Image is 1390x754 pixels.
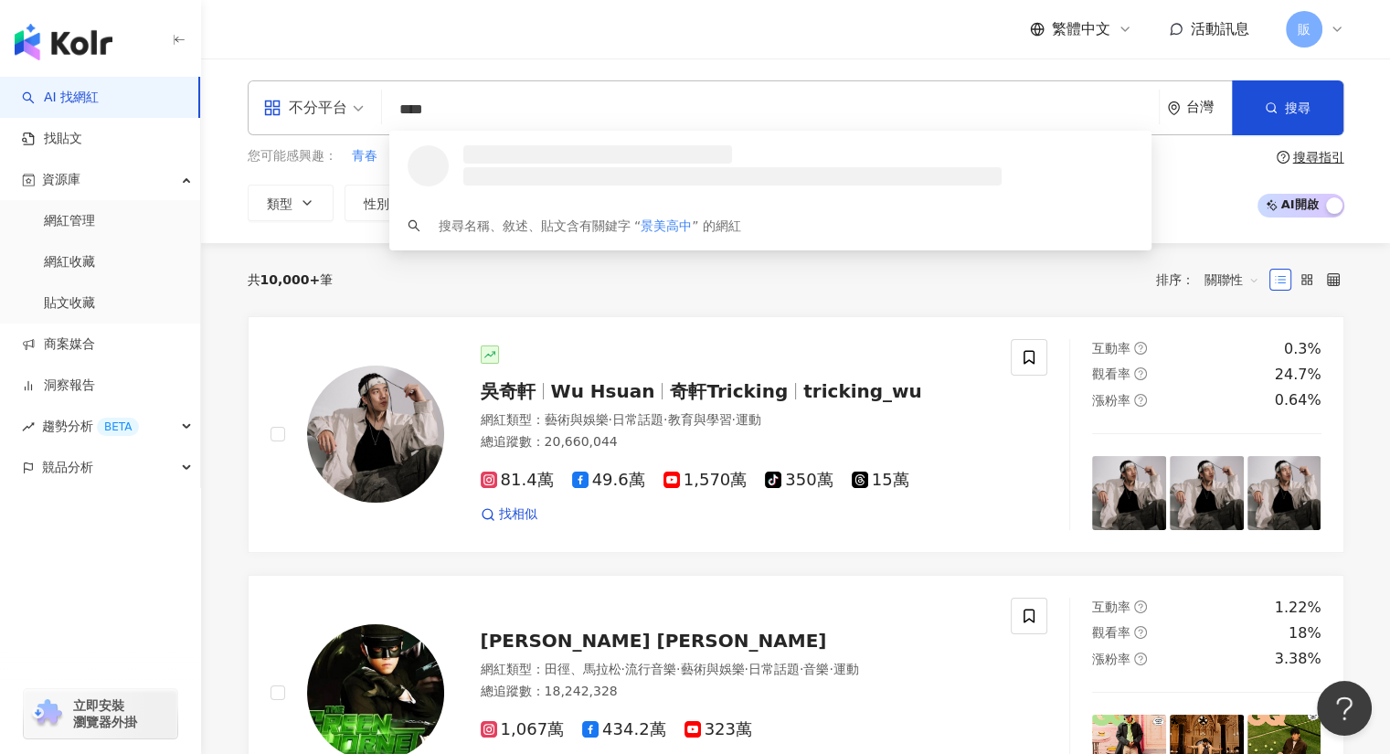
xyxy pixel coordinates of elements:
img: post-image [1170,456,1244,530]
span: 運動 [736,412,761,427]
span: 互動率 [1092,600,1130,614]
span: · [731,412,735,427]
span: question-circle [1134,367,1147,380]
span: 藝術與娛樂 [680,662,744,676]
a: 商案媒合 [22,335,95,354]
span: 青春 [352,147,377,165]
span: · [744,662,748,676]
img: KOL Avatar [307,366,444,503]
a: 網紅管理 [44,212,95,230]
span: question-circle [1134,600,1147,613]
span: 觀看率 [1092,625,1130,640]
button: 性別 [345,185,430,221]
span: 434.2萬 [582,720,666,739]
span: 81.4萬 [481,471,554,490]
div: 18% [1289,623,1321,643]
div: BETA [97,418,139,436]
span: 類型 [267,196,292,211]
span: 流行音樂 [625,662,676,676]
span: 1,067萬 [481,720,565,739]
div: 總追蹤數 ： 20,660,044 [481,433,990,451]
a: chrome extension立即安裝 瀏覽器外掛 [24,689,177,738]
span: · [829,662,833,676]
span: question-circle [1277,151,1289,164]
div: 排序： [1156,265,1269,294]
span: 繁體中文 [1052,19,1110,39]
span: 350萬 [765,471,833,490]
div: 0.3% [1284,339,1321,359]
span: appstore [263,99,281,117]
div: 網紅類型 ： [481,661,990,679]
div: 1.22% [1275,598,1321,618]
div: 台灣 [1186,100,1232,115]
span: 景美高中 [641,218,692,233]
span: 漲粉率 [1092,652,1130,666]
span: [PERSON_NAME] [PERSON_NAME] [481,630,827,652]
span: 互動率 [1092,341,1130,356]
a: searchAI 找網紅 [22,89,99,107]
img: post-image [1247,456,1321,530]
span: · [621,662,625,676]
span: 趨勢分析 [42,406,139,447]
span: · [676,662,680,676]
a: KOL Avatar吳奇軒Wu Hsuan奇軒Trickingtricking_wu網紅類型：藝術與娛樂·日常話題·教育與學習·運動總追蹤數：20,660,04481.4萬49.6萬1,570萬... [248,316,1344,553]
span: 性別 [364,196,389,211]
span: tricking_wu [803,380,922,402]
div: 網紅類型 ： [481,411,990,430]
span: 競品分析 [42,447,93,488]
a: 找貼文 [22,130,82,148]
span: Wu Hsuan [551,380,655,402]
span: 323萬 [684,720,752,739]
span: 您可能感興趣： [248,147,337,165]
span: 日常話題 [748,662,800,676]
a: 洞察報告 [22,377,95,395]
span: 吳奇軒 [481,380,536,402]
span: 10,000+ [260,272,321,287]
button: 搜尋 [1232,80,1343,135]
span: 藝術與娛樂 [545,412,609,427]
span: 活動訊息 [1191,20,1249,37]
span: 找相似 [499,505,537,524]
img: logo [15,24,112,60]
span: 49.6萬 [572,471,645,490]
span: · [800,662,803,676]
span: 田徑、馬拉松 [545,662,621,676]
span: 音樂 [803,662,829,676]
span: 資源庫 [42,159,80,200]
span: 關聯性 [1204,265,1259,294]
span: 立即安裝 瀏覽器外掛 [73,697,137,730]
div: 不分平台 [263,93,347,122]
span: question-circle [1134,342,1147,355]
span: 漲粉率 [1092,393,1130,408]
span: 奇軒Tricking [670,380,788,402]
span: 運動 [833,662,859,676]
div: 0.64% [1275,390,1321,410]
span: 搜尋 [1285,101,1310,115]
span: search [408,219,420,232]
span: 1,570萬 [663,471,748,490]
span: 日常話題 [612,412,663,427]
img: chrome extension [29,699,65,728]
a: 找相似 [481,505,537,524]
button: 類型 [248,185,334,221]
span: 教育與學習 [667,412,731,427]
span: question-circle [1134,653,1147,665]
span: · [609,412,612,427]
div: 搜尋指引 [1293,150,1344,165]
span: question-circle [1134,394,1147,407]
span: rise [22,420,35,433]
img: post-image [1092,456,1166,530]
div: 24.7% [1275,365,1321,385]
button: 青春 [351,146,378,166]
span: question-circle [1134,626,1147,639]
span: 觀看率 [1092,366,1130,381]
div: 搜尋名稱、敘述、貼文含有關鍵字 “ ” 的網紅 [439,216,741,236]
span: 15萬 [852,471,909,490]
a: 貼文收藏 [44,294,95,313]
div: 3.38% [1275,649,1321,669]
span: environment [1167,101,1181,115]
span: 販 [1298,19,1310,39]
span: · [663,412,667,427]
iframe: Help Scout Beacon - Open [1317,681,1372,736]
a: 網紅收藏 [44,253,95,271]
